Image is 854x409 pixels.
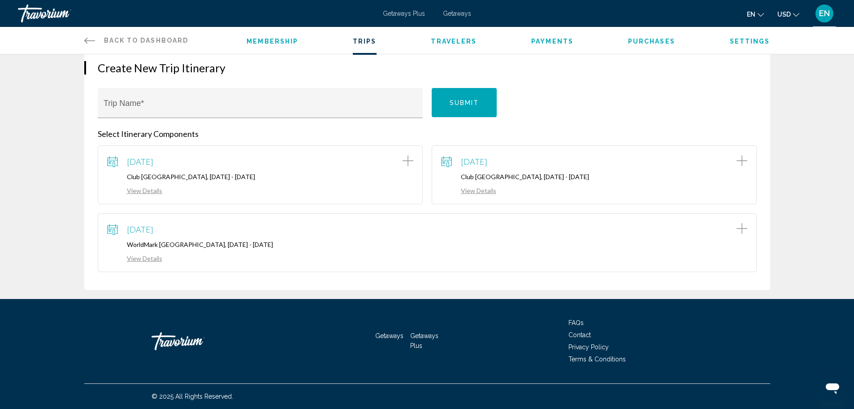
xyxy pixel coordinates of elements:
[152,328,241,355] a: Travorium
[747,11,755,18] span: en
[107,241,747,248] p: WorldMark [GEOGRAPHIC_DATA], [DATE] - [DATE]
[777,11,791,18] span: USD
[441,187,496,194] a: View Details
[432,88,497,117] button: Submit
[737,223,747,236] button: Add item to trip
[107,187,162,194] a: View Details
[819,9,830,18] span: EN
[127,157,153,167] span: [DATE]
[568,343,609,351] a: Privacy Policy
[531,38,573,45] a: Payments
[568,319,584,326] a: FAQs
[107,173,413,180] p: Club [GEOGRAPHIC_DATA], [DATE] - [DATE]
[375,332,403,339] a: Getaways
[747,8,764,21] button: Change language
[353,38,377,45] a: Trips
[568,356,626,363] a: Terms & Conditions
[818,373,847,402] iframe: Button to launch messaging window
[450,99,479,106] span: Submit
[461,157,487,167] span: [DATE]
[441,173,747,180] p: Club [GEOGRAPHIC_DATA], [DATE] - [DATE]
[84,27,189,54] a: Back to Dashboard
[568,331,591,339] a: Contact
[98,61,757,75] h3: Create New Trip Itinerary
[443,10,471,17] a: Getaways
[737,155,747,168] button: Add item to trip
[127,224,153,234] span: [DATE]
[104,37,189,44] span: Back to Dashboard
[403,155,413,168] button: Add item to trip
[247,38,298,45] a: Membership
[431,38,477,45] a: Travelers
[628,38,675,45] a: Purchases
[18,4,374,22] a: Travorium
[730,38,770,45] a: Settings
[383,10,425,17] a: Getaways Plus
[98,129,757,139] p: Select Itinerary Components
[410,332,438,349] a: Getaways Plus
[813,4,836,23] button: User Menu
[777,8,799,21] button: Change currency
[107,255,162,262] a: View Details
[152,393,233,400] span: © 2025 All Rights Reserved.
